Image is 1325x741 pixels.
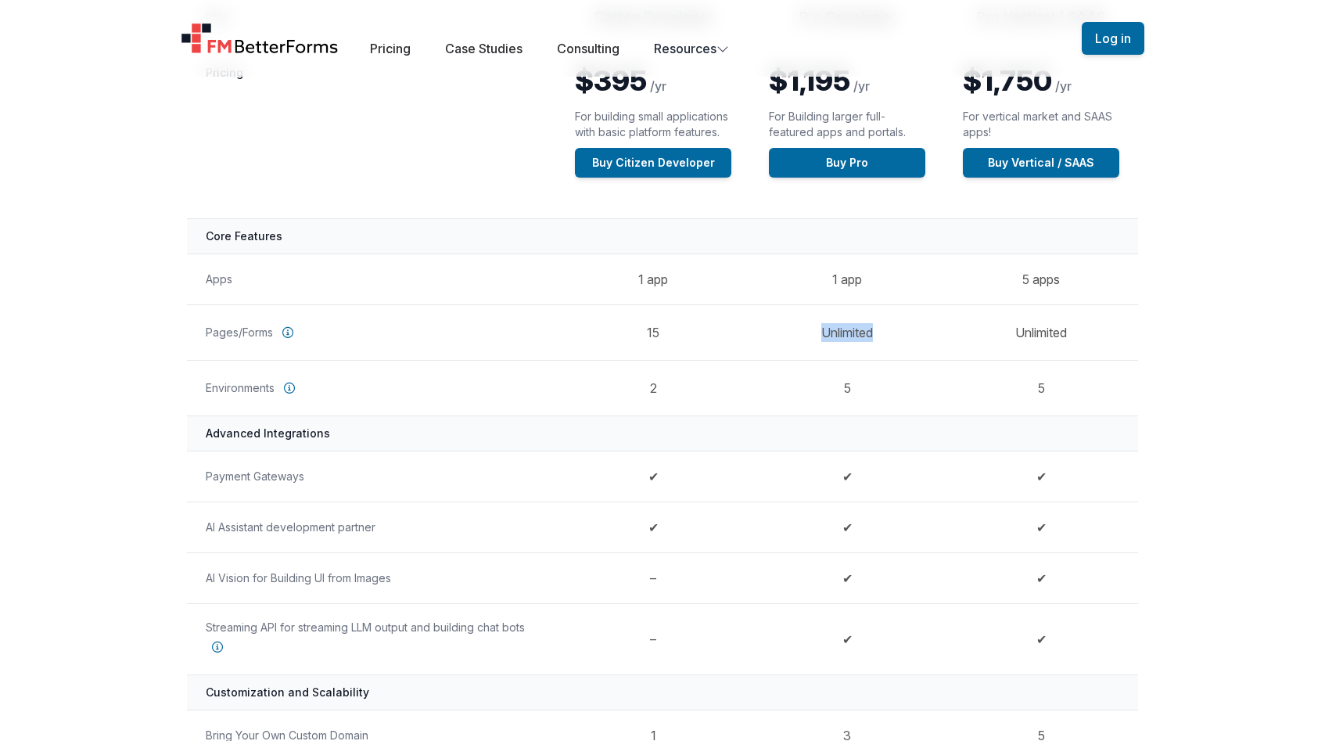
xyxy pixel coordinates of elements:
[187,218,1138,254] th: Core Features
[557,41,619,56] a: Consulting
[162,19,1163,58] nav: Global
[963,148,1119,178] a: Buy Vertical / SAAS
[944,451,1138,502] td: ✔
[187,415,1138,451] th: Advanced Integrations
[187,451,556,502] th: Payment Gateways
[556,451,750,502] td: ✔
[556,360,750,415] td: 2
[575,63,647,98] span: $395
[944,254,1138,304] td: 5 apps
[187,304,556,360] th: Pages/Forms
[187,254,556,304] th: Apps
[944,360,1138,415] td: 5
[1055,78,1072,94] span: /yr
[750,552,944,603] td: ✔
[750,502,944,552] td: ✔
[181,23,339,54] a: Home
[750,360,944,415] td: 5
[187,40,556,219] th: Pricing
[853,78,870,94] span: /yr
[187,360,556,415] th: Environments
[556,603,750,674] td: –
[575,148,731,178] a: Buy Citizen Developer
[654,39,729,58] button: Resources
[556,304,750,360] td: 15
[750,451,944,502] td: ✔
[750,304,944,360] td: Unlimited
[750,603,944,674] td: ✔
[750,254,944,304] td: 1 app
[556,254,750,304] td: 1 app
[556,502,750,552] td: ✔
[963,109,1119,140] p: For vertical market and SAAS apps!
[575,109,731,140] p: For building small applications with basic platform features.
[769,148,925,178] a: Buy Pro
[187,603,556,674] th: Streaming API for streaming LLM output and building chat bots
[769,109,925,140] p: For Building larger full-featured apps and portals.
[1082,22,1144,55] button: Log in
[445,41,522,56] a: Case Studies
[944,304,1138,360] td: Unlimited
[187,502,556,552] th: AI Assistant development partner
[187,674,1138,710] th: Customization and Scalability
[944,502,1138,552] td: ✔
[187,552,556,603] th: AI Vision for Building UI from Images
[944,603,1138,674] td: ✔
[963,63,1052,98] span: $1,750
[556,552,750,603] td: –
[370,41,411,56] a: Pricing
[769,63,850,98] span: $1,195
[944,552,1138,603] td: ✔
[650,78,666,94] span: /yr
